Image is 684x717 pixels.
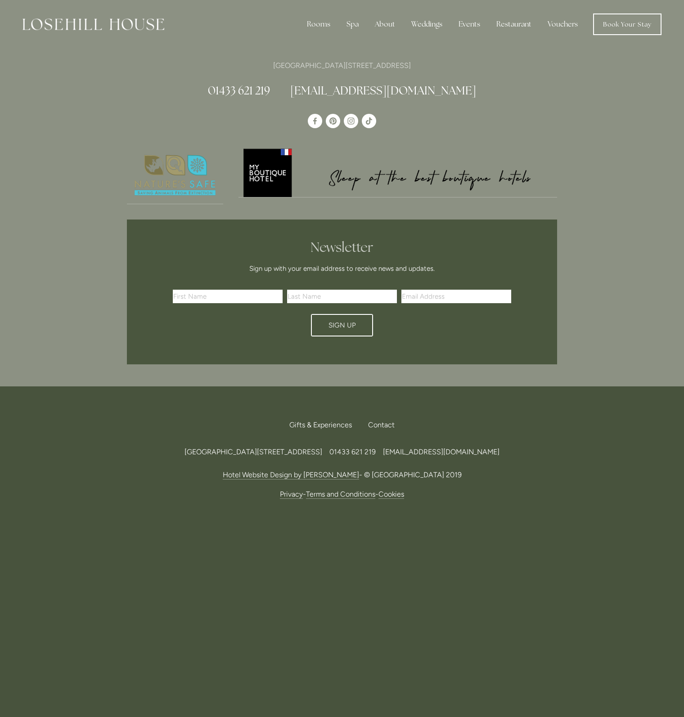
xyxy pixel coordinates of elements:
a: Book Your Stay [593,13,661,35]
div: Spa [339,15,366,33]
h2: Newsletter [176,239,508,255]
a: Terms and Conditions [306,490,375,499]
div: Weddings [404,15,450,33]
a: Privacy [280,490,303,499]
a: TikTok [362,114,376,128]
a: 01433 621 219 [208,83,270,98]
div: Contact [361,415,395,435]
a: Instagram [344,114,358,128]
input: Last Name [287,290,397,303]
a: Losehill House Hotel & Spa [308,114,322,128]
a: Cookies [378,490,404,499]
img: Losehill House [22,18,164,30]
a: Pinterest [326,114,340,128]
a: [EMAIL_ADDRESS][DOMAIN_NAME] [383,448,499,456]
input: Email Address [401,290,511,303]
a: Vouchers [540,15,585,33]
p: [GEOGRAPHIC_DATA][STREET_ADDRESS] [127,59,557,72]
a: Gifts & Experiences [289,415,359,435]
p: Sign up with your email address to receive news and updates. [176,263,508,274]
span: Sign Up [328,321,356,329]
div: Restaurant [489,15,539,33]
img: Nature's Safe - Logo [127,147,223,204]
span: Gifts & Experiences [289,421,352,429]
p: - © [GEOGRAPHIC_DATA] 2019 [127,469,557,481]
button: Sign Up [311,314,373,336]
p: - - [127,488,557,500]
a: Hotel Website Design by [PERSON_NAME] [223,471,359,479]
div: Events [451,15,487,33]
a: [EMAIL_ADDRESS][DOMAIN_NAME] [290,83,476,98]
img: My Boutique Hotel - Logo [238,147,558,197]
div: Rooms [300,15,337,33]
span: 01433 621 219 [329,448,376,456]
span: [GEOGRAPHIC_DATA][STREET_ADDRESS] [184,448,322,456]
a: My Boutique Hotel - Logo [238,147,558,197]
div: About [368,15,402,33]
input: First Name [173,290,283,303]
